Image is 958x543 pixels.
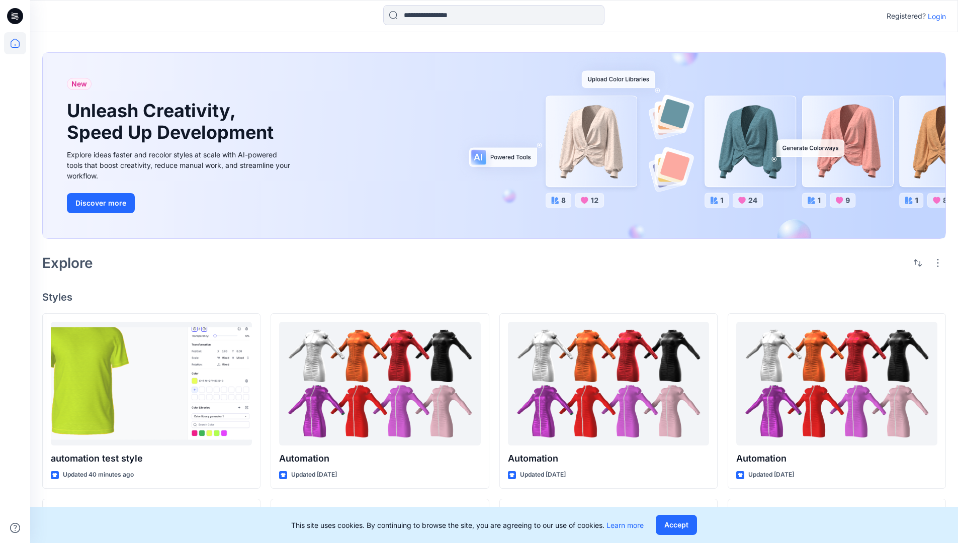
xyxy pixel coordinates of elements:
[67,193,135,213] button: Discover more
[508,322,709,446] a: Automation
[51,322,252,446] a: automation test style
[71,78,87,90] span: New
[520,470,566,480] p: Updated [DATE]
[67,193,293,213] a: Discover more
[42,255,93,271] h2: Explore
[508,451,709,466] p: Automation
[928,11,946,22] p: Login
[606,521,644,529] a: Learn more
[279,451,480,466] p: Automation
[67,100,278,143] h1: Unleash Creativity, Speed Up Development
[736,322,937,446] a: Automation
[656,515,697,535] button: Accept
[291,520,644,530] p: This site uses cookies. By continuing to browse the site, you are agreeing to our use of cookies.
[51,451,252,466] p: automation test style
[63,470,134,480] p: Updated 40 minutes ago
[279,322,480,446] a: Automation
[736,451,937,466] p: Automation
[42,291,946,303] h4: Styles
[67,149,293,181] div: Explore ideas faster and recolor styles at scale with AI-powered tools that boost creativity, red...
[748,470,794,480] p: Updated [DATE]
[887,10,926,22] p: Registered?
[291,470,337,480] p: Updated [DATE]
